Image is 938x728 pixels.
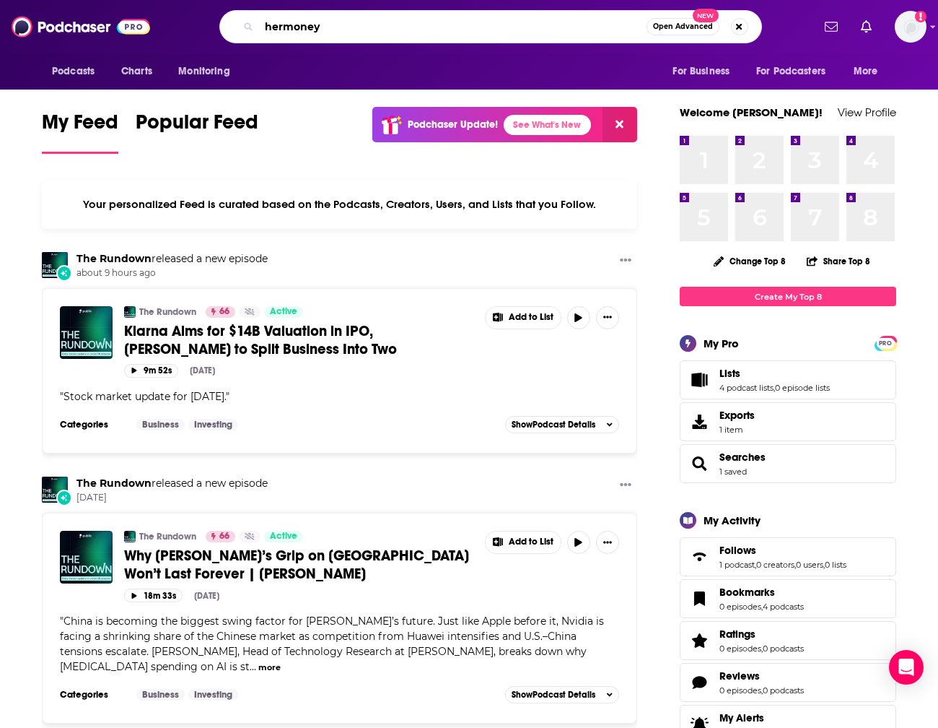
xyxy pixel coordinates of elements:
span: Bookmarks [680,579,896,618]
img: Podchaser - Follow, Share and Rate Podcasts [12,13,150,40]
span: China is becoming the biggest swing factor for [PERSON_NAME]’s future. Just like Apple before it,... [60,615,604,673]
a: Charts [112,58,161,85]
div: Search podcasts, credits, & more... [219,10,762,43]
a: 0 podcasts [763,643,804,654]
span: My Feed [42,110,118,143]
a: View Profile [838,105,896,119]
a: 0 users [796,560,823,570]
span: [DATE] [76,492,268,504]
span: Popular Feed [136,110,258,143]
a: Ratings [685,630,714,651]
a: Show notifications dropdown [855,14,877,39]
img: The Rundown [42,252,68,278]
img: The Rundown [42,477,68,503]
span: Add to List [509,312,553,323]
div: [DATE] [194,591,219,601]
span: Follows [719,544,756,557]
a: Why [PERSON_NAME]’s Grip on [GEOGRAPHIC_DATA] Won’t Last Forever | [PERSON_NAME] [124,547,475,583]
a: My Feed [42,110,118,154]
span: Exports [685,412,714,432]
a: Lists [685,370,714,390]
div: New Episode [56,265,72,281]
div: Your personalized Feed is curated based on the Podcasts, Creators, Users, and Lists that you Follow. [42,180,637,229]
span: , [761,602,763,612]
span: , [761,685,763,695]
a: 66 [206,306,235,318]
a: Active [264,306,303,318]
span: Monitoring [178,61,229,82]
a: 0 episode lists [775,383,830,393]
button: 18m 33s [124,589,183,602]
span: Bookmarks [719,586,775,599]
div: My Pro [703,337,739,350]
a: Welcome [PERSON_NAME]! [680,105,823,119]
span: Lists [719,367,740,380]
a: Business [136,689,185,701]
span: " " [60,390,229,403]
a: 0 podcasts [763,685,804,695]
span: New [693,9,719,22]
button: Show More Button [596,306,619,329]
a: Investing [188,419,238,430]
a: 4 podcast lists [719,383,773,393]
span: Show Podcast Details [512,690,595,700]
h3: released a new episode [76,252,268,266]
h3: Categories [60,689,125,701]
span: , [761,643,763,654]
a: PRO [877,337,894,348]
span: Active [270,529,297,544]
button: Open AdvancedNew [646,18,719,35]
a: Reviews [719,669,804,682]
span: , [823,560,825,570]
div: Open Intercom Messenger [889,650,924,685]
a: Bookmarks [685,589,714,609]
span: Reviews [680,663,896,702]
button: Show More Button [596,531,619,554]
span: Active [270,305,297,319]
a: 4 podcasts [763,602,804,612]
a: 0 lists [825,560,846,570]
img: User Profile [895,11,926,43]
span: Lists [680,360,896,399]
a: Exports [680,402,896,441]
button: Show More Button [614,252,637,270]
span: Klarna Aims for $14B Valuation in IPO, [PERSON_NAME] to Split Business Into Two [124,322,397,358]
a: Searches [685,454,714,474]
span: Why [PERSON_NAME]’s Grip on [GEOGRAPHIC_DATA] Won’t Last Forever | [PERSON_NAME] [124,547,469,583]
button: open menu [42,58,113,85]
a: 0 episodes [719,643,761,654]
span: Searches [680,444,896,483]
a: Searches [719,451,766,464]
a: Create My Top 8 [680,287,896,306]
span: , [794,560,796,570]
span: " [60,615,604,673]
span: , [755,560,756,570]
a: 0 episodes [719,685,761,695]
span: My Alerts [719,711,764,724]
a: Follows [719,544,846,557]
svg: Add a profile image [915,11,926,22]
h3: released a new episode [76,477,268,490]
a: Bookmarks [719,586,804,599]
img: Why Nvidia’s Grip on China Won’t Last Forever | Gil Luria [60,531,113,584]
span: Logged in as gmalloy [895,11,926,43]
span: Charts [121,61,152,82]
a: Business [136,419,185,430]
button: open menu [662,58,748,85]
span: Show Podcast Details [512,420,595,430]
span: 1 item [719,425,755,435]
a: Klarna Aims for $14B Valuation in IPO, [PERSON_NAME] to Split Business Into Two [124,322,475,358]
button: more [258,662,281,674]
a: 0 creators [756,560,794,570]
a: Follows [685,547,714,567]
a: Popular Feed [136,110,258,154]
div: New Episode [56,490,72,506]
span: Ratings [719,628,755,641]
button: Change Top 8 [705,252,794,270]
img: The Rundown [124,306,136,318]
